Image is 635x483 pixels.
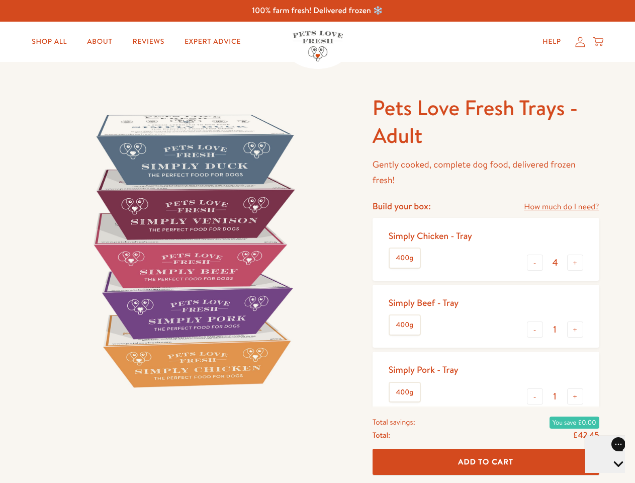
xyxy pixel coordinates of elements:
[389,230,472,242] div: Simply Chicken - Tray
[567,255,583,271] button: +
[373,429,390,442] span: Total:
[389,297,459,308] div: Simply Beef - Tray
[534,32,569,52] a: Help
[36,94,348,407] img: Pets Love Fresh Trays - Adult
[389,364,459,375] div: Simply Pork - Tray
[524,200,599,214] a: How much do I need?
[176,32,249,52] a: Expert Advice
[373,449,599,475] button: Add To Cart
[567,321,583,338] button: +
[573,430,599,441] span: £42.45
[24,32,75,52] a: Shop All
[585,436,625,473] iframe: Gorgias live chat messenger
[390,315,420,335] label: 400g
[527,388,543,405] button: -
[79,32,120,52] a: About
[550,417,599,429] span: You save £0.00
[293,31,343,61] img: Pets Love Fresh
[124,32,172,52] a: Reviews
[390,249,420,268] label: 400g
[567,388,583,405] button: +
[373,157,599,188] p: Gently cooked, complete dog food, delivered frozen fresh!
[373,94,599,149] h1: Pets Love Fresh Trays - Adult
[527,255,543,271] button: -
[527,321,543,338] button: -
[373,200,431,212] h4: Build your box:
[458,456,513,467] span: Add To Cart
[390,383,420,402] label: 400g
[373,416,415,429] span: Total savings:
